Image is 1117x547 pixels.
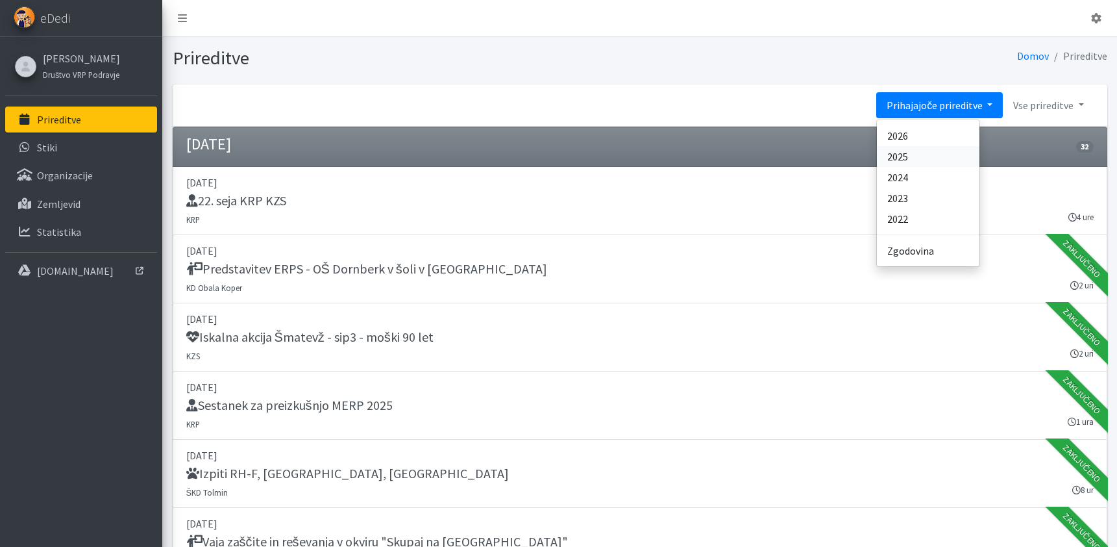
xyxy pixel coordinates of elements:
[37,197,80,210] p: Zemljevid
[37,225,81,238] p: Statistika
[186,516,1094,531] p: [DATE]
[1049,47,1107,66] li: Prireditve
[37,113,81,126] p: Prireditve
[186,243,1094,259] p: [DATE]
[5,134,157,160] a: Stiki
[5,219,157,245] a: Statistika
[173,47,635,70] h1: Prireditve
[173,440,1107,508] a: [DATE] Izpiti RH-F, [GEOGRAPHIC_DATA], [GEOGRAPHIC_DATA] ŠKD Tolmin 8 ur Zaključeno
[186,351,200,361] small: KZS
[186,487,228,498] small: ŠKD Tolmin
[186,448,1094,463] p: [DATE]
[877,240,979,261] a: Zgodovina
[43,51,120,66] a: [PERSON_NAME]
[1017,49,1049,62] a: Domov
[40,8,70,28] span: eDedi
[186,214,200,225] small: KRP
[186,193,286,209] h5: 22. seja KRP KZS
[186,379,1094,395] p: [DATE]
[14,6,35,28] img: eDedi
[877,209,979,229] a: 2022
[877,146,979,167] a: 2025
[877,188,979,209] a: 2023
[186,419,200,429] small: KRP
[173,235,1107,303] a: [DATE] Predstavitev ERPS - OŠ Dornberk v šoli v [GEOGRAPHIC_DATA] KD Obala Koper 2 uri Zaključeno
[43,66,120,82] a: Društvo VRP Podravje
[37,141,57,154] p: Stiki
[173,372,1107,440] a: [DATE] Sestanek za preizkušnjo MERP 2025 KRP 1 ura Zaključeno
[37,264,114,277] p: [DOMAIN_NAME]
[1003,92,1094,118] a: Vse prireditve
[5,107,157,133] a: Prireditve
[43,70,119,80] small: Društvo VRP Podravje
[1076,141,1093,153] span: 32
[186,283,242,293] small: KD Obala Koper
[186,261,547,277] h5: Predstavitev ERPS - OŠ Dornberk v šoli v [GEOGRAPHIC_DATA]
[186,311,1094,327] p: [DATE]
[877,167,979,188] a: 2024
[37,169,93,182] p: Organizacije
[173,303,1107,372] a: [DATE] Iskalna akcija Šmatevž - sip3 - moški 90 let KZS 2 uri Zaključeno
[877,125,979,146] a: 2026
[876,92,1003,118] a: Prihajajoče prireditve
[5,162,157,188] a: Organizacije
[186,135,231,154] h4: [DATE]
[5,191,157,217] a: Zemljevid
[186,466,509,481] h5: Izpiti RH-F, [GEOGRAPHIC_DATA], [GEOGRAPHIC_DATA]
[186,329,434,345] h5: Iskalna akcija Šmatevž - sip3 - moški 90 let
[173,167,1107,235] a: [DATE] 22. seja KRP KZS KRP 4 ure
[5,258,157,284] a: [DOMAIN_NAME]
[186,398,393,413] h5: Sestanek za preizkušnjo MERP 2025
[1068,211,1094,223] small: 4 ure
[186,175,1094,190] p: [DATE]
